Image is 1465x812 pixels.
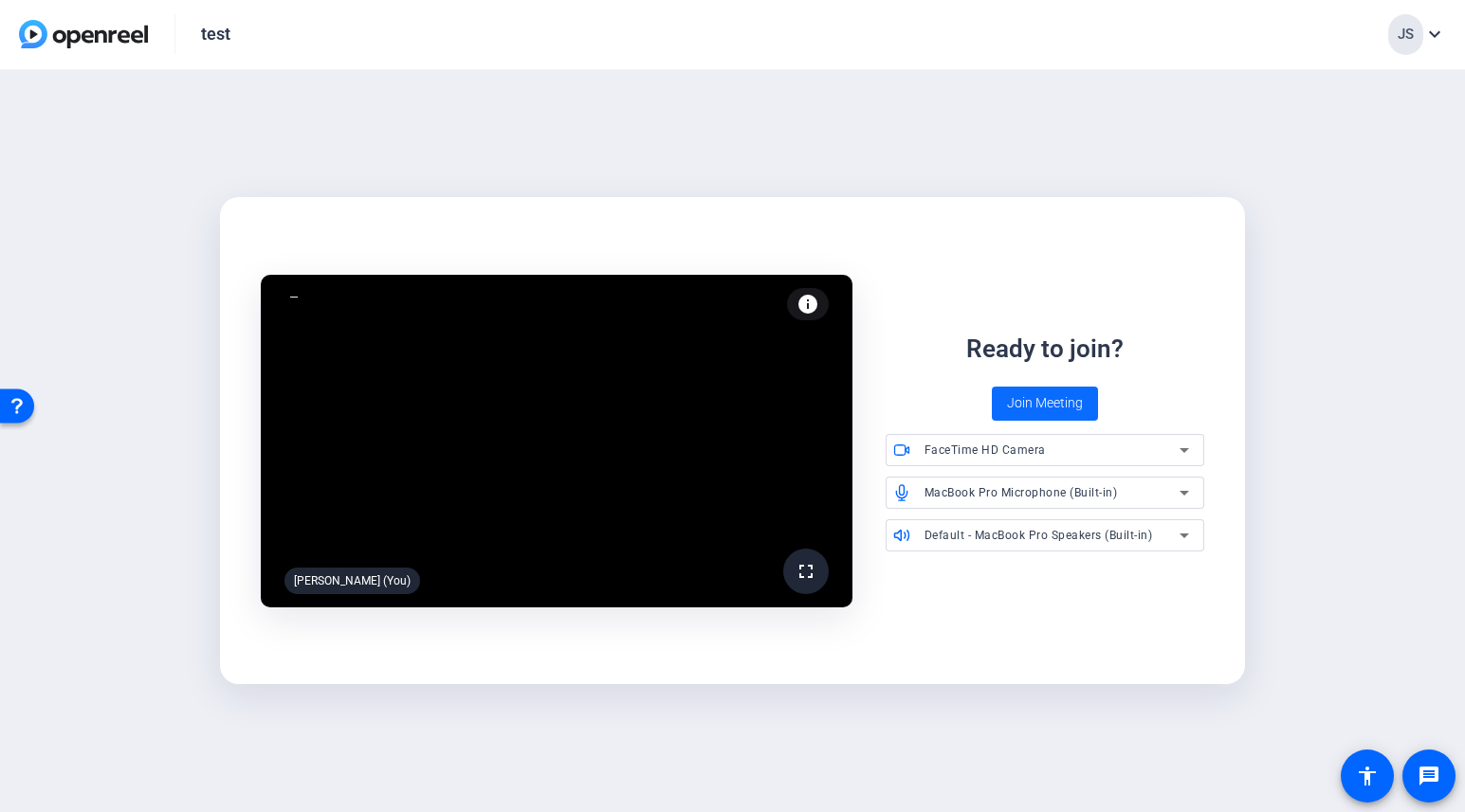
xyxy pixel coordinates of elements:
[966,331,1124,368] div: Ready to join?
[992,387,1098,421] button: Join Meeting
[795,560,817,583] mat-icon: fullscreen
[1356,765,1379,787] mat-icon: accessibility
[19,20,148,48] img: OpenReel logo
[1007,393,1083,413] span: Join Meeting
[284,568,420,594] div: [PERSON_NAME] (You)
[201,23,230,45] div: test
[925,529,1153,542] span: Default - MacBook Pro Speakers (Built-in)
[1418,765,1440,787] mat-icon: message
[925,443,1046,457] span: FaceTime HD Camera
[925,486,1118,499] span: MacBook Pro Microphone (Built-in)
[1388,14,1423,55] div: JS
[797,293,819,316] mat-icon: info
[1423,23,1446,45] mat-icon: expand_more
